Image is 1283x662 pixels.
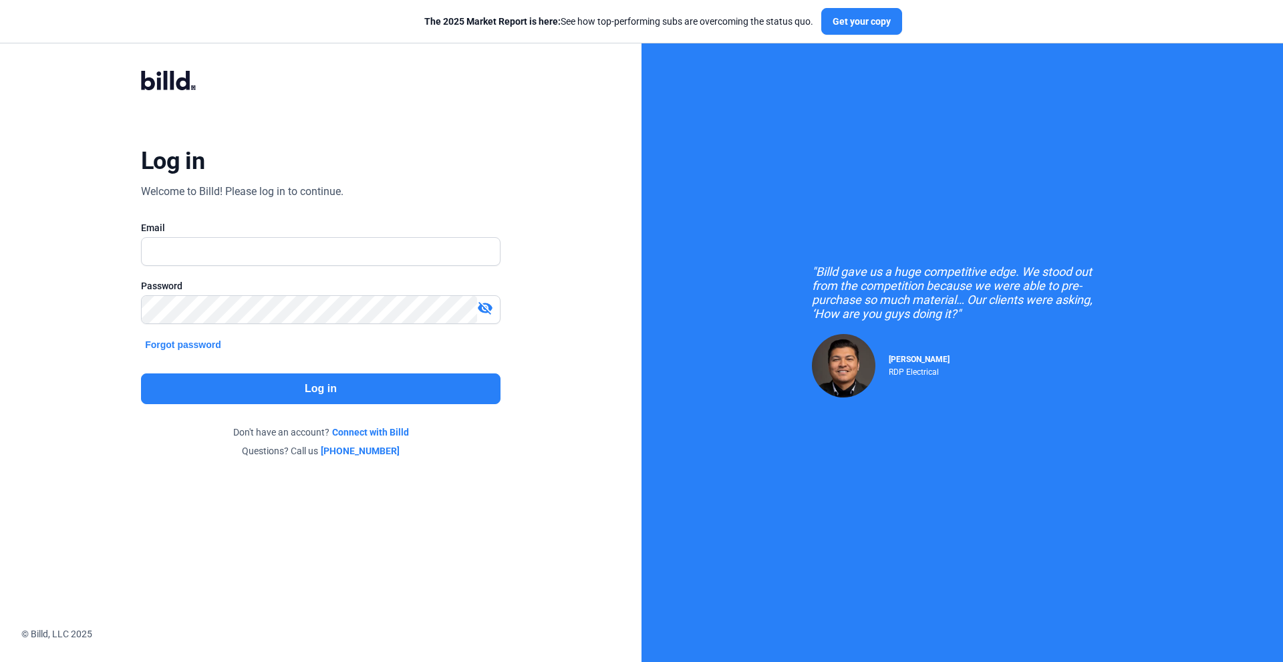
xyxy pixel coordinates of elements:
div: Don't have an account? [141,426,501,439]
img: Raul Pacheco [812,334,875,397]
div: Questions? Call us [141,444,501,458]
button: Forgot password [141,337,225,352]
a: [PHONE_NUMBER] [321,444,400,458]
div: "Billd gave us a huge competitive edge. We stood out from the competition because we were able to... [812,265,1113,321]
button: Get your copy [821,8,902,35]
div: Password [141,279,501,293]
mat-icon: visibility_off [477,300,493,316]
span: The 2025 Market Report is here: [424,16,561,27]
div: See how top-performing subs are overcoming the status quo. [424,15,813,28]
div: Welcome to Billd! Please log in to continue. [141,184,343,200]
a: Connect with Billd [332,426,409,439]
div: Email [141,221,501,234]
div: Log in [141,146,204,176]
span: [PERSON_NAME] [889,355,950,364]
button: Log in [141,373,501,404]
div: RDP Electrical [889,364,950,377]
